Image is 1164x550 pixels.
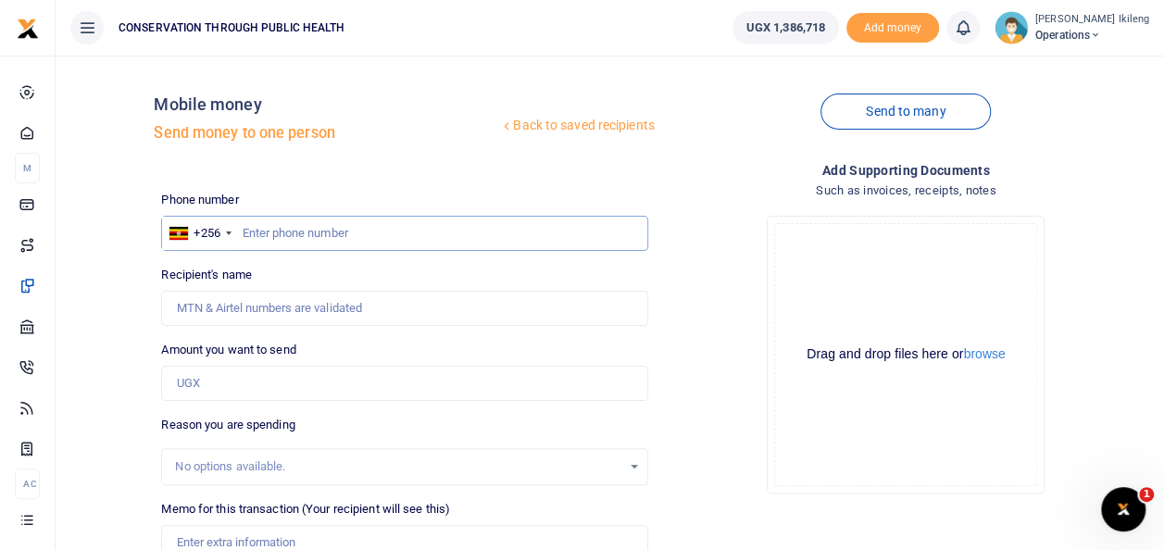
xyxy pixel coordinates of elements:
input: MTN & Airtel numbers are validated [161,291,647,326]
a: profile-user [PERSON_NAME] Ikileng Operations [995,11,1149,44]
span: Add money [846,13,939,44]
div: +256 [194,224,219,243]
input: Enter phone number [161,216,647,251]
a: UGX 1,386,718 [732,11,839,44]
a: Send to many [820,94,991,130]
img: profile-user [995,11,1028,44]
a: Add money [846,19,939,33]
span: UGX 1,386,718 [746,19,825,37]
input: UGX [161,366,647,401]
img: logo-small [17,18,39,40]
button: browse [963,347,1005,360]
li: Ac [15,469,40,499]
label: Phone number [161,191,238,209]
div: File Uploader [767,216,1045,494]
li: M [15,153,40,183]
li: Toup your wallet [846,13,939,44]
label: Memo for this transaction (Your recipient will see this) [161,500,450,519]
span: 1 [1139,487,1154,502]
small: [PERSON_NAME] Ikileng [1035,12,1149,28]
div: No options available. [175,457,620,476]
h5: Send money to one person [154,124,499,143]
span: Operations [1035,27,1149,44]
h4: Add supporting Documents [663,160,1149,181]
div: Drag and drop files here or [775,345,1036,363]
div: Uganda: +256 [162,217,236,250]
iframe: Intercom live chat [1101,487,1145,531]
label: Recipient's name [161,266,252,284]
h4: Such as invoices, receipts, notes [663,181,1149,201]
a: Back to saved recipients [499,109,656,143]
label: Amount you want to send [161,341,295,359]
label: Reason you are spending [161,416,294,434]
li: Wallet ballance [725,11,846,44]
a: logo-small logo-large logo-large [17,20,39,34]
h4: Mobile money [154,94,499,115]
span: CONSERVATION THROUGH PUBLIC HEALTH [111,19,352,36]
